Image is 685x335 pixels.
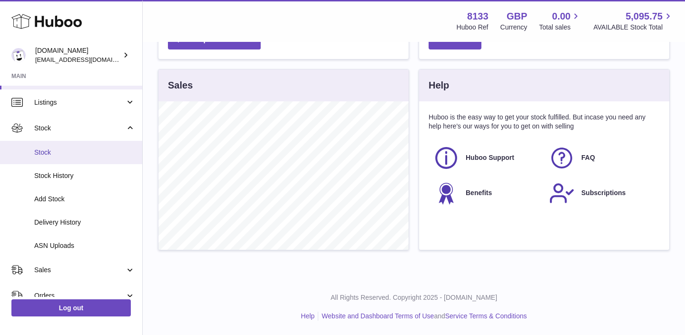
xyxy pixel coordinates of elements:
[539,23,581,32] span: Total sales
[581,188,626,197] span: Subscriptions
[433,180,539,206] a: Benefits
[539,10,581,32] a: 0.00 Total sales
[322,312,434,320] a: Website and Dashboard Terms of Use
[34,266,125,275] span: Sales
[34,171,135,180] span: Stock History
[507,10,527,23] strong: GBP
[168,79,193,92] h3: Sales
[34,98,125,107] span: Listings
[150,293,677,302] p: All Rights Reserved. Copyright 2025 - [DOMAIN_NAME]
[581,153,595,162] span: FAQ
[34,291,125,300] span: Orders
[433,145,539,171] a: Huboo Support
[34,218,135,227] span: Delivery History
[429,113,660,131] p: Huboo is the easy way to get your stock fulfilled. But incase you need any help here's our ways f...
[318,312,527,321] li: and
[301,312,315,320] a: Help
[34,195,135,204] span: Add Stock
[34,124,125,133] span: Stock
[466,188,492,197] span: Benefits
[593,23,674,32] span: AVAILABLE Stock Total
[593,10,674,32] a: 5,095.75 AVAILABLE Stock Total
[34,148,135,157] span: Stock
[11,299,131,316] a: Log out
[457,23,489,32] div: Huboo Ref
[549,180,655,206] a: Subscriptions
[500,23,528,32] div: Currency
[549,145,655,171] a: FAQ
[445,312,527,320] a: Service Terms & Conditions
[11,48,26,62] img: info@activeposture.co.uk
[35,56,140,63] span: [EMAIL_ADDRESS][DOMAIN_NAME]
[429,79,449,92] h3: Help
[467,10,489,23] strong: 8133
[34,241,135,250] span: ASN Uploads
[466,153,514,162] span: Huboo Support
[626,10,663,23] span: 5,095.75
[35,46,121,64] div: [DOMAIN_NAME]
[552,10,571,23] span: 0.00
